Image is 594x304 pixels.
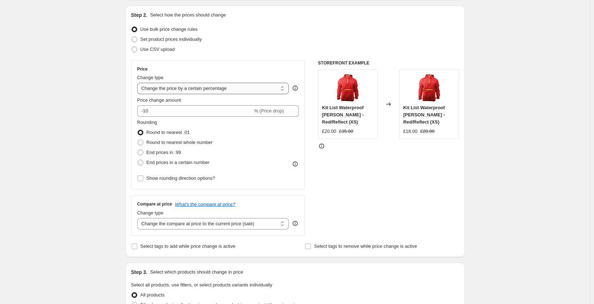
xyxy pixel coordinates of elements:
[314,243,417,249] span: Select tags to remove while price change is active
[137,210,164,216] span: Change type
[137,75,164,80] span: Change type
[140,292,165,298] span: All products
[131,282,272,288] span: Select all products, use filters, or select products variants individually
[150,11,226,19] p: Select how the prices should change
[140,47,175,52] span: Use CSV upload
[147,130,190,135] span: Round to nearest .01
[137,201,172,207] h3: Compare at price
[339,128,353,135] strike: £35.00
[137,105,253,117] input: -15
[147,175,215,181] span: Show rounding direction options?
[147,140,213,145] span: Round to nearest whole number
[403,128,417,135] div: £18.00
[292,220,299,227] div: help
[140,26,198,32] span: Use bulk price change rules
[140,243,236,249] span: Select tags to add while price change is active
[254,108,284,114] span: % (Price drop)
[420,128,435,135] strike: £20.00
[147,160,209,165] span: End prices in a certain number
[175,202,236,207] button: What's the compare at price?
[137,66,148,72] h3: Price
[150,269,243,276] p: Select which products should change in price
[318,60,459,66] h6: STOREFRONT EXAMPLE
[137,97,181,103] span: Price change amount
[333,73,362,102] img: wp-smock-1_ea975d6a-370e-428a-ba29-be1455d96783_80x.png
[137,120,157,125] span: Rounding
[140,37,202,42] span: Set product prices individually
[322,128,336,135] div: £20.00
[403,105,445,125] span: Kit List Waterproof [PERSON_NAME] - Red/Reflect (XS)
[292,85,299,92] div: help
[131,269,148,276] h2: Step 3.
[415,73,444,102] img: wp-smock-1_ea975d6a-370e-428a-ba29-be1455d96783_80x.png
[322,105,364,125] span: Kit List Waterproof [PERSON_NAME] - Red/Reflect (XS)
[147,150,181,155] span: End prices in .99
[131,11,148,19] h2: Step 2.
